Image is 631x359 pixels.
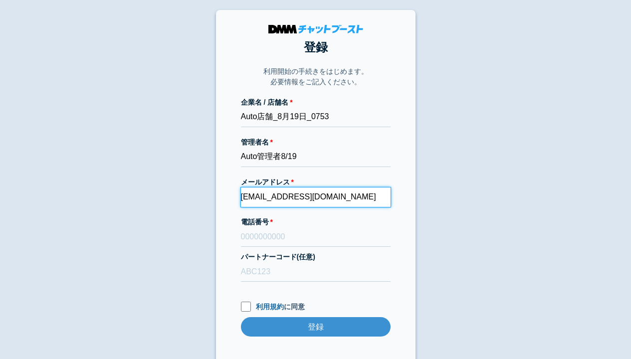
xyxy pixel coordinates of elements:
input: 会話 太郎 [241,148,391,167]
input: xxx@cb.com [241,187,391,207]
input: ABC123 [241,262,391,282]
label: 管理者名 [241,137,391,148]
label: パートナーコード(任意) [241,252,391,262]
label: メールアドレス [241,177,391,187]
p: 利用開始の手続きをはじめます。 必要情報をご記入ください。 [263,66,368,87]
input: 利用規約に同意 [241,302,251,312]
label: 電話番号 [241,217,391,227]
h1: 登録 [241,38,391,56]
a: 利用規約 [256,303,284,311]
input: 0000000000 [241,227,391,247]
input: 株式会社チャットブースト [241,108,391,127]
label: 企業名 / 店舗名 [241,97,391,108]
input: 登録 [241,317,391,337]
label: に同意 [241,302,391,312]
img: DMMチャットブースト [268,25,363,33]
